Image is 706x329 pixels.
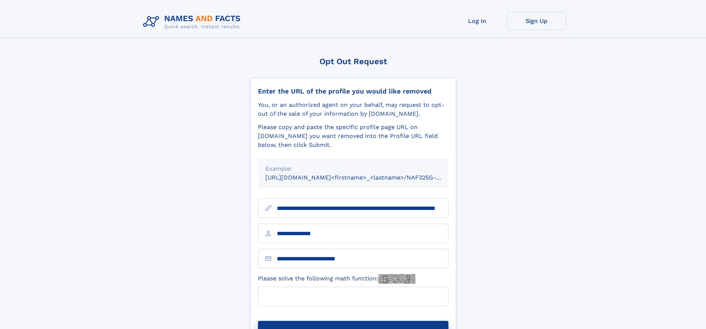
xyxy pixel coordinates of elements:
div: Enter the URL of the profile you would like removed [258,87,448,95]
div: Example: [265,164,441,173]
a: Log In [448,12,507,30]
img: Logo Names and Facts [140,12,247,32]
div: You, or an authorized agent on your behalf, may request to opt-out of the sale of your informatio... [258,101,448,118]
label: Please solve the following math function: [258,274,415,284]
small: [URL][DOMAIN_NAME]<firstname>_<lastname>/NAF325G-xxxxxxxx [265,174,463,181]
a: Sign Up [507,12,566,30]
div: Please copy and paste the specific profile page URL on [DOMAIN_NAME] you want removed into the Pr... [258,123,448,149]
div: Opt Out Request [250,57,456,66]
